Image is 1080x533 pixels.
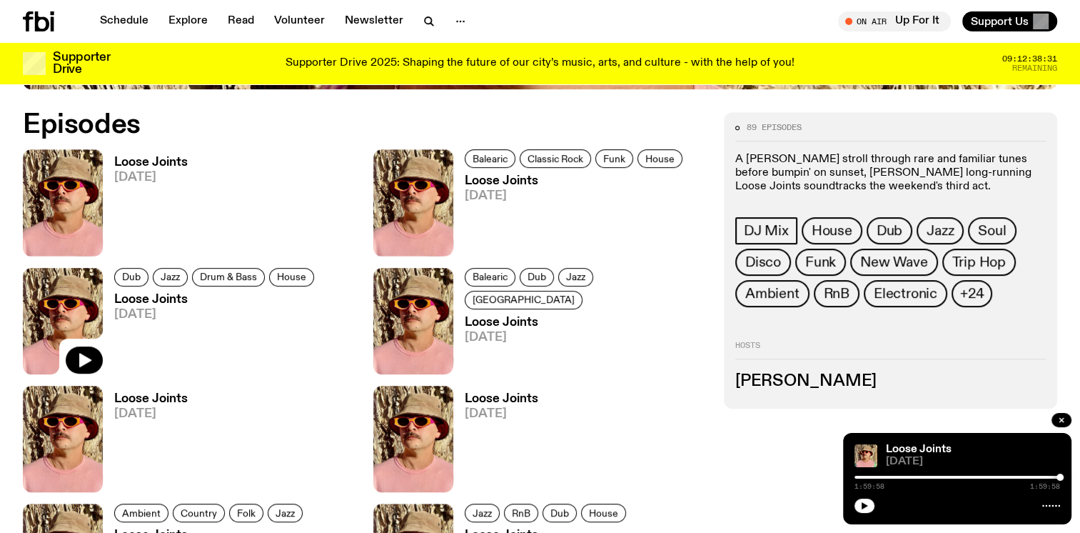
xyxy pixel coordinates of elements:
a: [GEOGRAPHIC_DATA] [465,291,582,309]
img: Tyson stands in front of a paperbark tree wearing orange sunglasses, a suede bucket hat and a pin... [373,149,453,256]
h3: Loose Joints [114,294,318,306]
h2: Episodes [23,112,707,138]
a: Jazz [917,217,964,244]
a: New Wave [850,249,937,276]
span: New Wave [860,254,927,270]
a: Dub [520,268,554,287]
img: Tyson stands in front of a paperbark tree wearing orange sunglasses, a suede bucket hat and a pin... [854,444,877,467]
a: Loose Joints[DATE] [103,393,188,492]
span: [GEOGRAPHIC_DATA] [473,294,575,305]
a: Trip Hop [942,249,1016,276]
h3: Supporter Drive [53,51,110,76]
a: Funk [595,149,633,168]
span: House [812,223,852,239]
a: Jazz [465,504,500,522]
span: Support Us [971,15,1029,28]
span: RnB [512,508,530,519]
img: Tyson stands in front of a paperbark tree wearing orange sunglasses, a suede bucket hat and a pin... [23,386,103,492]
img: Tyson stands in front of a paperbark tree wearing orange sunglasses, a suede bucket hat and a pin... [23,149,103,256]
a: Classic Rock [520,149,591,168]
a: Newsletter [336,11,412,31]
p: Supporter Drive 2025: Shaping the future of our city’s music, arts, and culture - with the help o... [286,57,794,70]
a: Folk [229,504,263,522]
span: [DATE] [114,309,318,321]
span: Jazz [566,272,585,282]
a: Jazz [558,268,593,287]
a: Disco [735,249,791,276]
a: Ambient [735,280,809,307]
a: Loose Joints[DATE] [103,294,318,374]
span: [DATE] [114,408,188,420]
a: Jazz [268,504,303,522]
span: Ambient [122,508,161,519]
h2: Hosts [735,342,1046,359]
span: Dub [877,223,902,239]
span: [DATE] [465,190,687,202]
h3: Loose Joints [114,393,188,405]
span: Jazz [276,508,295,519]
a: Explore [160,11,216,31]
span: Balearic [473,272,508,282]
a: Electronic [864,280,947,307]
span: Electronic [874,286,937,302]
button: On AirUp For It [838,11,951,31]
a: Loose Joints [886,444,952,455]
a: RnB [814,280,859,307]
span: DJ Mix [744,223,789,239]
a: Ambient [114,504,168,522]
a: Read [219,11,263,31]
span: House [277,272,306,282]
a: DJ Mix [735,217,797,244]
a: Loose Joints[DATE] [103,156,188,256]
h3: Loose Joints [114,156,188,169]
a: Loose Joints[DATE] [453,175,687,256]
img: Tyson stands in front of a paperbark tree wearing orange sunglasses, a suede bucket hat and a pin... [373,386,453,492]
span: Country [181,508,217,519]
a: Dub [867,217,912,244]
span: 89 episodes [747,124,802,131]
a: House [637,149,682,168]
a: Dub [542,504,577,522]
span: Trip Hop [952,254,1006,270]
a: Country [173,504,225,522]
a: Drum & Bass [192,268,265,287]
a: Loose Joints[DATE] [453,393,538,492]
a: Soul [968,217,1016,244]
span: Classic Rock [528,154,583,164]
a: Balearic [465,149,515,168]
span: Disco [745,254,781,270]
span: Jazz [927,223,954,239]
a: House [581,504,626,522]
span: [DATE] [886,457,1060,467]
span: [DATE] [465,408,538,420]
span: +24 [960,286,984,302]
span: Remaining [1012,64,1057,72]
span: 09:12:38:31 [1002,55,1057,63]
span: 1:59:58 [1030,483,1060,490]
span: Jazz [473,508,492,519]
span: Funk [603,154,625,164]
img: Tyson stands in front of a paperbark tree wearing orange sunglasses, a suede bucket hat and a pin... [373,268,453,374]
a: House [802,217,862,244]
span: House [589,508,618,519]
a: House [269,268,314,287]
a: Loose Joints[DATE] [453,317,707,374]
span: [DATE] [114,171,188,184]
span: Funk [805,254,836,270]
span: Balearic [473,154,508,164]
a: Jazz [153,268,188,287]
a: Schedule [91,11,157,31]
button: Support Us [962,11,1057,31]
span: Dub [122,272,141,282]
a: Balearic [465,268,515,287]
span: [DATE] [465,332,707,344]
span: House [645,154,675,164]
span: 1:59:58 [854,483,884,490]
span: Jazz [161,272,180,282]
span: Dub [528,272,546,282]
a: RnB [504,504,538,522]
span: RnB [824,286,849,302]
a: Funk [795,249,846,276]
h3: Loose Joints [465,393,538,405]
h3: [PERSON_NAME] [735,374,1046,389]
